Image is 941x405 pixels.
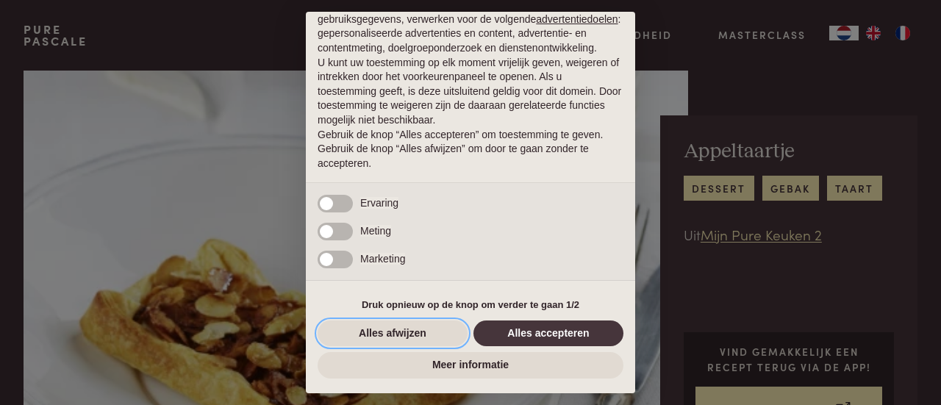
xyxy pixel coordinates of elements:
[318,128,623,171] p: Gebruik de knop “Alles accepteren” om toestemming te geven. Gebruik de knop “Alles afwijzen” om d...
[360,253,405,265] span: Marketing
[318,352,623,379] button: Meer informatie
[360,197,398,209] span: Ervaring
[318,320,468,347] button: Alles afwijzen
[318,56,623,128] p: U kunt uw toestemming op elk moment vrijelijk geven, weigeren of intrekken door het voorkeurenpan...
[360,225,391,237] span: Meting
[473,320,623,347] button: Alles accepteren
[536,12,618,27] button: advertentiedoelen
